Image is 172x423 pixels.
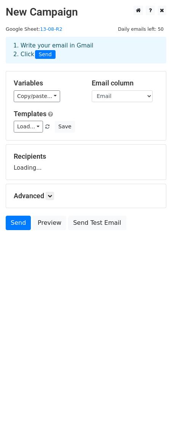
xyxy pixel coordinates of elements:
[40,26,62,32] a: 13-08-R2
[14,192,158,200] h5: Advanced
[14,90,60,102] a: Copy/paste...
[68,216,126,230] a: Send Test Email
[115,26,166,32] a: Daily emails left: 50
[8,41,164,59] div: 1. Write your email in Gmail 2. Click
[55,121,75,133] button: Save
[6,6,166,19] h2: New Campaign
[115,25,166,33] span: Daily emails left: 50
[6,26,62,32] small: Google Sheet:
[35,50,56,59] span: Send
[14,79,80,87] h5: Variables
[92,79,158,87] h5: Email column
[14,152,158,172] div: Loading...
[14,110,46,118] a: Templates
[33,216,66,230] a: Preview
[14,152,158,161] h5: Recipients
[6,216,31,230] a: Send
[14,121,43,133] a: Load...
